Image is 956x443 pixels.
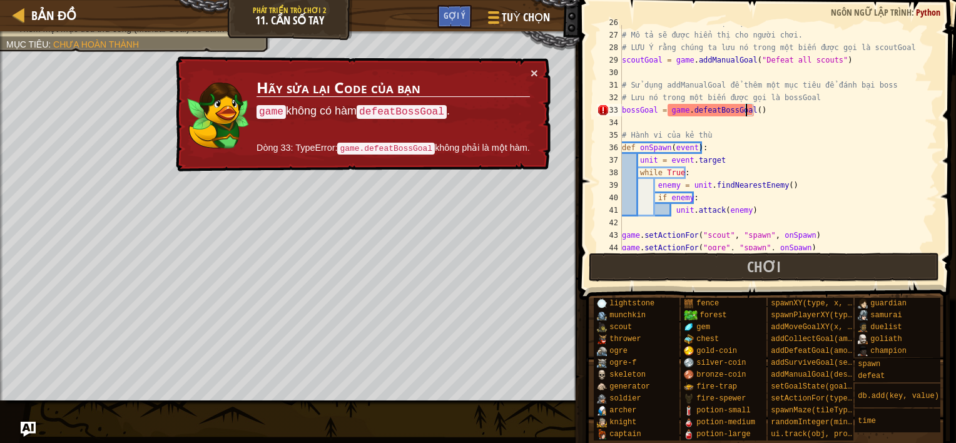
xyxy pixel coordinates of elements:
[597,382,607,392] img: portrait.png
[831,6,912,18] span: Ngôn ngữ lập trình
[357,105,447,119] code: defeatBossGoal
[858,360,880,369] span: spawn
[609,335,641,344] span: thrower
[597,129,622,141] div: 35
[597,370,607,380] img: portrait.png
[870,347,907,355] span: champion
[609,382,650,391] span: generator
[912,6,916,18] span: :
[597,66,622,79] div: 30
[597,242,622,254] div: 44
[771,299,857,308] span: spawnXY(type, x, y)
[597,79,622,91] div: 31
[684,346,694,356] img: portrait.png
[257,103,530,120] p: không có hàm .
[684,322,694,332] img: portrait.png
[684,334,694,344] img: portrait.png
[858,334,868,344] img: portrait.png
[684,298,694,308] img: portrait.png
[186,79,249,149] img: duck_zana.png
[257,105,286,119] code: game
[916,6,940,18] span: Python
[6,39,48,49] span: Mục tiêu
[771,323,857,332] span: addMoveGoalXY(x, y)
[597,41,622,54] div: 28
[696,418,755,427] span: potion-medium
[444,9,465,21] span: Gợi ý
[31,7,76,24] span: Bản đồ
[48,39,53,49] span: :
[609,323,632,332] span: scout
[858,372,885,380] span: defeat
[858,298,868,308] img: portrait.png
[25,7,76,24] a: Bản đồ
[771,370,888,379] span: addManualGoal(description)
[609,299,654,308] span: lightstone
[597,346,607,356] img: portrait.png
[684,382,694,392] img: portrait.png
[597,216,622,229] div: 42
[696,430,750,439] span: potion-large
[870,335,902,344] span: goliath
[597,179,622,191] div: 39
[609,394,641,403] span: soldier
[858,310,868,320] img: portrait.png
[771,418,875,427] span: randomInteger(min, max)
[597,166,622,179] div: 38
[870,323,902,332] span: duelist
[747,257,781,277] span: Chơi
[696,359,746,367] span: silver-coin
[597,91,622,104] div: 32
[771,335,870,344] span: addCollectGoal(amount)
[257,79,530,97] h3: Hãy sửa lại Code của bạn
[478,5,557,34] button: Tuỳ chọn
[609,311,646,320] span: munchkin
[858,322,868,332] img: portrait.png
[597,310,607,320] img: portrait.png
[858,392,939,400] span: db.add(key, value)
[21,422,36,437] button: Ask AI
[589,253,940,282] button: Chơi
[696,299,719,308] span: fence
[597,358,607,368] img: portrait.png
[771,382,892,391] span: setGoalState(goal, success)
[696,335,719,344] span: chest
[696,394,746,403] span: fire-spewer
[597,429,607,439] img: portrait.png
[684,370,694,380] img: portrait.png
[597,229,622,242] div: 43
[257,141,530,155] p: Dòng 33: TypeError: không phải là một hàm.
[609,430,641,439] span: captain
[771,406,883,415] span: spawnMaze(tileType, seed)
[609,359,636,367] span: ogre-f
[531,66,538,79] button: ×
[597,298,607,308] img: portrait.png
[597,54,622,66] div: 29
[597,405,607,415] img: portrait.png
[858,417,876,425] span: time
[597,322,607,332] img: portrait.png
[597,141,622,154] div: 36
[870,299,907,308] span: guardian
[696,347,737,355] span: gold-coin
[684,358,694,368] img: portrait.png
[700,311,727,320] span: forest
[609,418,636,427] span: knight
[337,143,435,155] code: game.defeatBossGoal
[597,116,622,129] div: 34
[684,405,694,415] img: portrait.png
[597,334,607,344] img: portrait.png
[597,16,622,29] div: 26
[684,310,697,320] img: trees_1.png
[609,370,646,379] span: skeleton
[597,204,622,216] div: 41
[597,417,607,427] img: portrait.png
[684,417,694,427] img: portrait.png
[53,39,139,49] span: Chưa hoàn thành
[771,359,875,367] span: addSurviveGoal(seconds)
[771,430,857,439] span: ui.track(obj, prop)
[609,406,636,415] span: archer
[684,394,694,404] img: portrait.png
[771,347,865,355] span: addDefeatGoal(amount)
[684,429,694,439] img: portrait.png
